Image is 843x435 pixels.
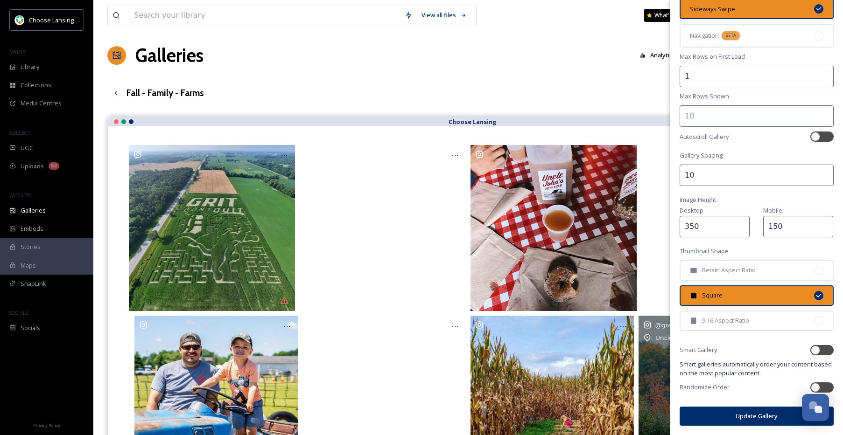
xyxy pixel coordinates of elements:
[680,195,716,204] span: Image Height
[21,279,46,288] span: SnapLink
[635,46,680,64] button: Analytics
[129,5,400,26] input: Search your library
[21,206,46,215] span: Galleries
[680,383,730,392] span: Randomize Order
[449,117,497,126] strong: Choose Lansing
[21,144,33,152] span: UGC
[680,206,703,214] span: Desktop
[9,192,31,199] span: WIDGETS
[702,316,749,325] span: 9:16 Aspect Ratio
[680,105,834,127] input: 10
[680,345,717,354] span: Smart Gallery
[680,92,729,101] span: Max Rows Shown
[9,309,28,316] span: SOCIALS
[21,324,40,332] span: Socials
[33,422,60,428] span: Privacy Policy
[21,99,62,108] span: Media Centres
[49,162,59,170] div: 52
[635,46,685,64] a: Analytics
[690,5,735,14] span: Sideways Swipe
[21,62,39,71] span: Library
[33,419,60,430] a: Privacy Policy
[763,206,782,214] span: Mobile
[680,247,729,255] span: Thumbnail Shape
[21,224,43,233] span: Embeds
[21,242,41,251] span: Stories
[126,86,204,100] h3: Fall - Family - Farms
[725,32,736,39] span: BETA
[702,266,756,275] span: Retain Aspect Ratio
[655,322,706,329] span: @ greaterlansing
[21,261,36,270] span: Maps
[680,66,834,87] input: 2
[21,81,51,90] span: Collections
[680,360,834,378] span: Smart galleries automatically order your content based on the most popular content.
[690,31,719,40] span: Navigation
[21,162,44,171] span: Uploads
[763,216,833,237] input: 250
[468,145,639,311] a: Wishing the happiest of National Apple Cider days from our farm to you! 🍎🍎 Thank you for another ...
[644,9,691,22] a: What's New
[680,151,723,160] span: Gallery Spacing
[702,291,723,300] span: Square
[9,48,26,55] span: MEDIA
[417,6,471,24] a: View all files
[680,407,834,426] button: Update Gallery
[135,41,204,69] a: Galleries
[15,15,24,25] img: logo.jpeg
[680,216,750,237] input: 250
[29,16,74,24] span: Choose Lansing
[9,129,29,136] span: COLLECT
[680,165,834,186] input: 2
[802,394,829,421] button: Open Chat
[680,132,729,141] span: Autoscroll Gallery
[655,333,801,342] span: Uncle [PERSON_NAME]'s Cider Mill (Official Page)
[680,52,745,61] span: Max Rows on First Load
